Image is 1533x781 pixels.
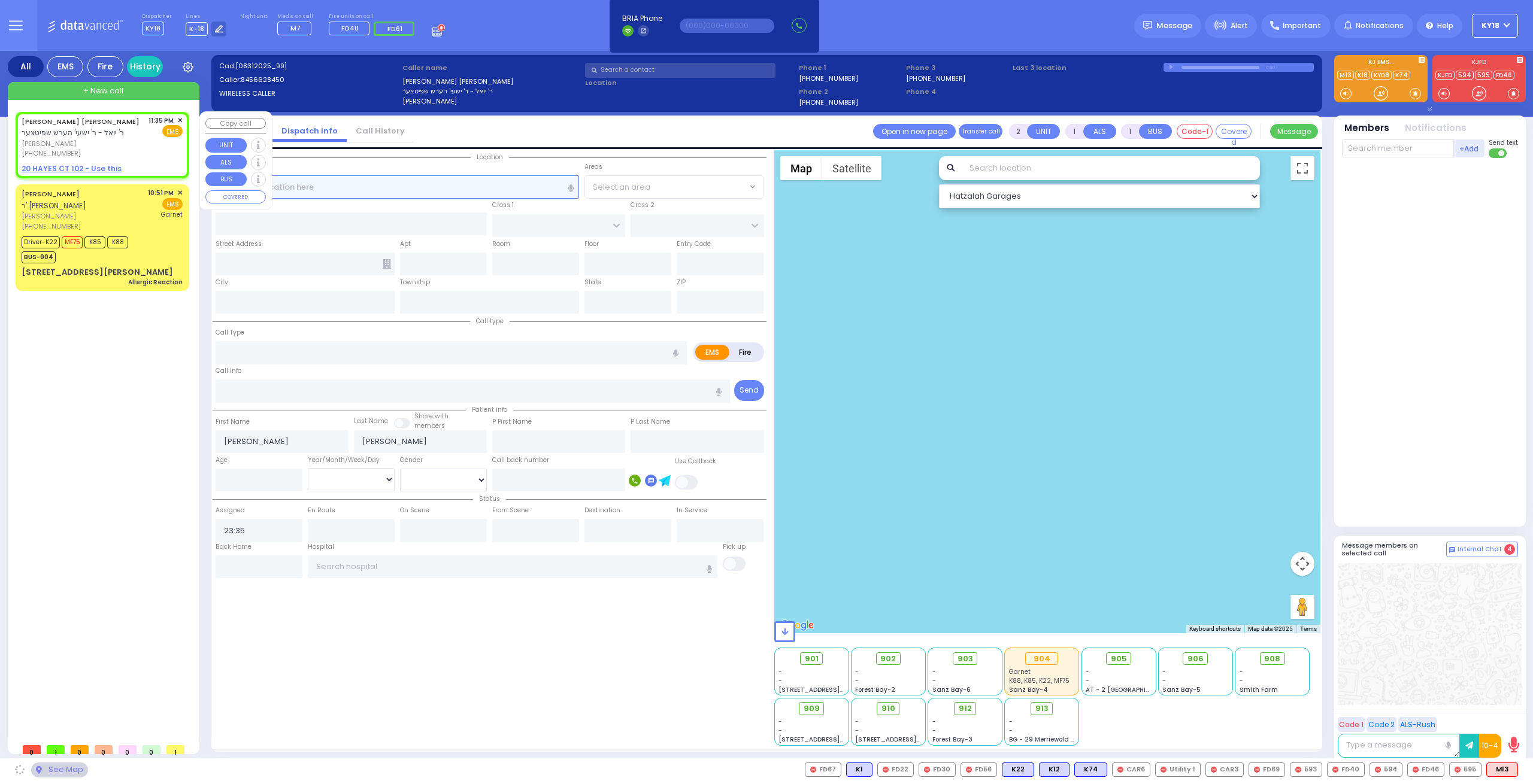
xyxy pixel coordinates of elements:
[1407,762,1444,777] div: FD46
[932,726,936,735] span: -
[400,278,430,287] label: Township
[1344,121,1389,135] button: Members
[906,74,965,83] label: [PHONE_NUMBER]
[22,236,60,248] span: Driver-K22
[799,87,902,97] span: Phone 2
[877,762,914,777] div: FD22
[162,198,183,210] span: EMS
[341,23,359,33] span: FD40
[1455,767,1461,773] img: red-radio-icon.svg
[277,13,315,20] label: Medic on call
[402,63,581,73] label: Caller name
[1025,652,1058,665] div: 904
[695,345,730,360] label: EMS
[1216,124,1252,139] button: Covered
[822,156,881,180] button: Show satellite imagery
[272,125,347,136] a: Dispatch info
[1009,685,1048,694] span: Sanz Bay-4
[1161,767,1167,773] img: red-radio-icon.svg
[958,653,973,665] span: 903
[241,75,284,84] span: 8456628450
[308,506,335,515] label: En Route
[778,726,782,735] span: -
[1334,59,1428,68] label: KJ EMS...
[216,542,252,552] label: Back Home
[47,56,83,77] div: EMS
[1155,762,1201,777] div: Utility 1
[84,236,105,248] span: K85
[932,676,936,685] span: -
[308,455,395,465] div: Year/Month/Week/Day
[1027,124,1060,139] button: UNIT
[216,417,250,427] label: First Name
[1035,703,1049,715] span: 913
[1337,71,1354,80] a: M13
[402,96,581,107] label: [PERSON_NAME]
[1111,653,1127,665] span: 905
[492,239,510,249] label: Room
[855,717,859,726] span: -
[677,239,711,249] label: Entry Code
[219,89,398,99] label: WIRELESS CALLER
[142,13,172,20] label: Dispatcher
[959,124,1002,139] button: Transfer call
[1437,20,1453,31] span: Help
[414,421,445,430] span: members
[778,685,892,694] span: [STREET_ADDRESS][PERSON_NAME]
[961,762,997,777] div: FD56
[932,685,971,694] span: Sanz Bay-6
[677,278,686,287] label: ZIP
[1338,717,1365,732] button: Code 1
[906,87,1009,97] span: Phone 4
[1264,653,1280,665] span: 908
[216,175,580,198] input: Search location here
[205,190,266,203] button: COVERED
[22,200,86,211] span: ר' [PERSON_NAME]
[777,618,817,633] a: Open this area in Google Maps (opens a new window)
[1295,767,1301,773] img: red-radio-icon.svg
[1458,545,1502,554] span: Internal Chat
[205,138,247,153] button: UNIT
[1083,124,1116,139] button: ALS
[31,762,87,777] div: See map
[1489,138,1518,147] span: Send text
[166,745,184,754] span: 1
[1143,21,1152,30] img: message.svg
[962,156,1261,180] input: Search location
[142,22,164,35] span: KY18
[677,506,707,515] label: In Service
[1449,762,1482,777] div: 595
[1074,762,1107,777] div: K74
[1086,676,1089,685] span: -
[1270,124,1318,139] button: Message
[924,767,930,773] img: red-radio-icon.svg
[1013,63,1164,73] label: Last 3 location
[400,506,429,515] label: On Scene
[919,762,956,777] div: FD30
[1504,544,1515,555] span: 4
[22,266,173,278] div: [STREET_ADDRESS][PERSON_NAME]
[585,63,775,78] input: Search a contact
[622,13,662,24] span: BRIA Phone
[161,210,183,219] span: Garnet
[354,417,388,426] label: Last Name
[47,745,65,754] span: 1
[1475,71,1492,80] a: 595
[1493,71,1514,80] a: FD46
[1342,542,1446,557] h5: Message members on selected call
[235,61,287,71] span: [08312025_99]
[1211,767,1217,773] img: red-radio-icon.svg
[846,762,872,777] div: BLS
[1240,685,1278,694] span: Smith Farm
[1231,20,1248,31] span: Alert
[1283,20,1321,31] span: Important
[855,726,859,735] span: -
[729,345,762,360] label: Fire
[492,200,514,210] label: Cross 1
[631,417,670,427] label: P Last Name
[470,317,510,326] span: Call type
[1446,542,1518,557] button: Internal Chat 4
[1162,676,1166,685] span: -
[1086,685,1174,694] span: AT - 2 [GEOGRAPHIC_DATA]
[414,412,449,421] small: Share with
